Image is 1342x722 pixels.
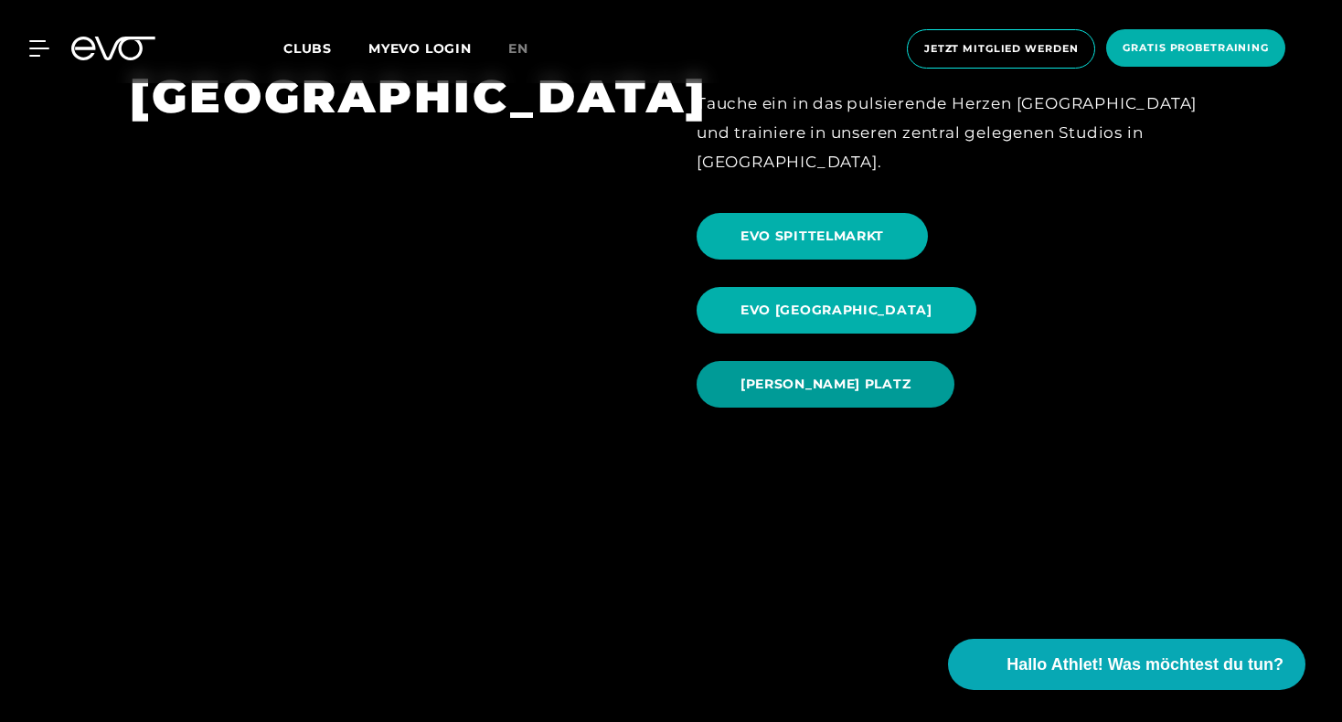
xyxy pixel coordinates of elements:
[740,227,884,246] span: EVO SPITTELMARKT
[508,40,528,57] span: en
[368,40,472,57] a: MYEVO LOGIN
[740,301,932,320] span: EVO [GEOGRAPHIC_DATA]
[283,39,368,57] a: Clubs
[697,89,1212,177] div: Tauche ein in das pulsierende Herzen [GEOGRAPHIC_DATA] und trainiere in unseren zentral gelegenen...
[697,199,935,273] a: EVO SPITTELMARKT
[283,40,332,57] span: Clubs
[901,29,1101,69] a: Jetzt Mitglied werden
[508,38,550,59] a: en
[1101,29,1291,69] a: Gratis Probetraining
[1006,653,1283,677] span: Hallo Athlet! Was möchtest du tun?
[697,347,962,421] a: [PERSON_NAME] PLATZ
[948,639,1305,690] button: Hallo Athlet! Was möchtest du tun?
[740,375,911,394] span: [PERSON_NAME] PLATZ
[924,41,1078,57] span: Jetzt Mitglied werden
[697,273,984,347] a: EVO [GEOGRAPHIC_DATA]
[1123,40,1269,56] span: Gratis Probetraining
